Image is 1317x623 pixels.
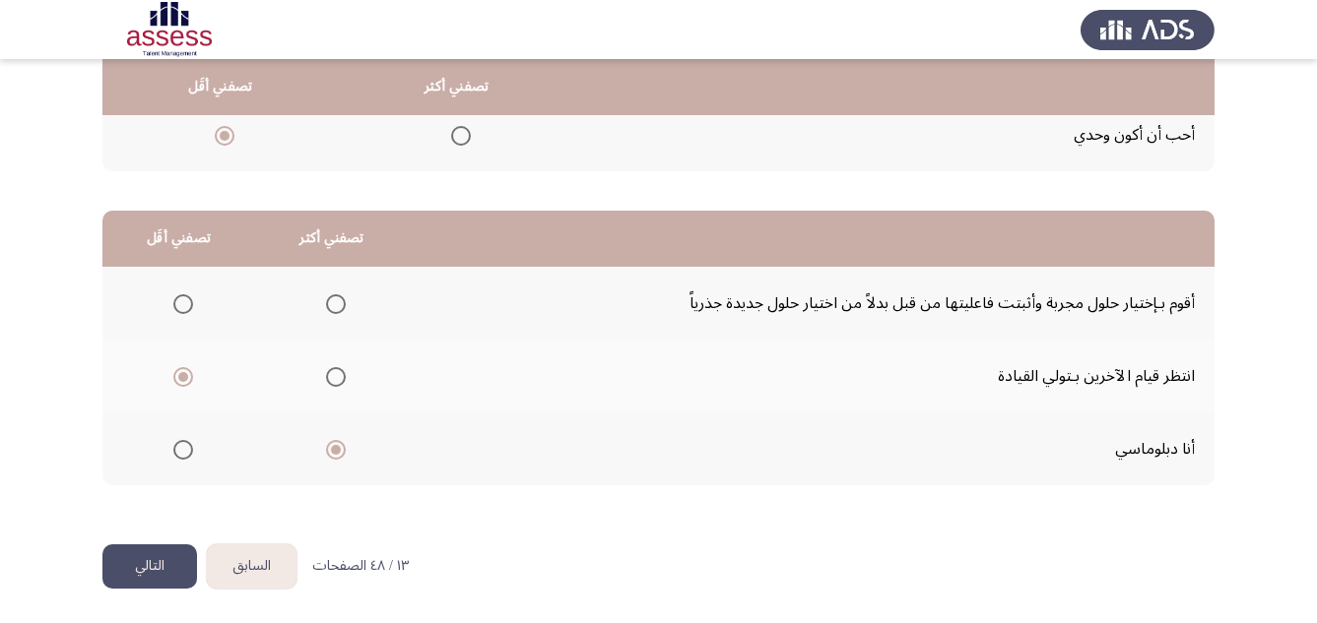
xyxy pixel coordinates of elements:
th: تصفني أقَل [102,211,255,267]
mat-radio-group: Select an option [165,286,193,320]
button: load previous page [207,544,296,589]
img: Assess Talent Management logo [1081,2,1215,57]
mat-radio-group: Select an option [165,432,193,466]
mat-radio-group: Select an option [318,432,346,466]
td: انتظر قيام الآخرين بـتولي القيادة [409,340,1215,412]
th: تصفني أكثر [255,211,408,267]
th: تصفني أقَل [102,59,339,115]
td: أحب أن أكون وحدي [575,98,1215,171]
button: load next page [102,544,197,589]
p: ١٣ / ٤٨ الصفحات [312,558,409,575]
mat-radio-group: Select an option [318,286,346,320]
mat-radio-group: Select an option [165,359,193,393]
mat-radio-group: Select an option [318,359,346,393]
td: أنا دبلوماسي [409,412,1215,485]
td: أقوم بـإختيار حلول مجربة وأثبتت فاعليتها من قبل بدلاً من اختيار حلول جديدة جذرياً [409,267,1215,340]
mat-radio-group: Select an option [443,118,471,152]
img: Assessment logo of Development Assessment R1 (EN/AR) [102,2,236,57]
th: تصفني أكثر [339,59,575,115]
mat-radio-group: Select an option [207,118,234,152]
